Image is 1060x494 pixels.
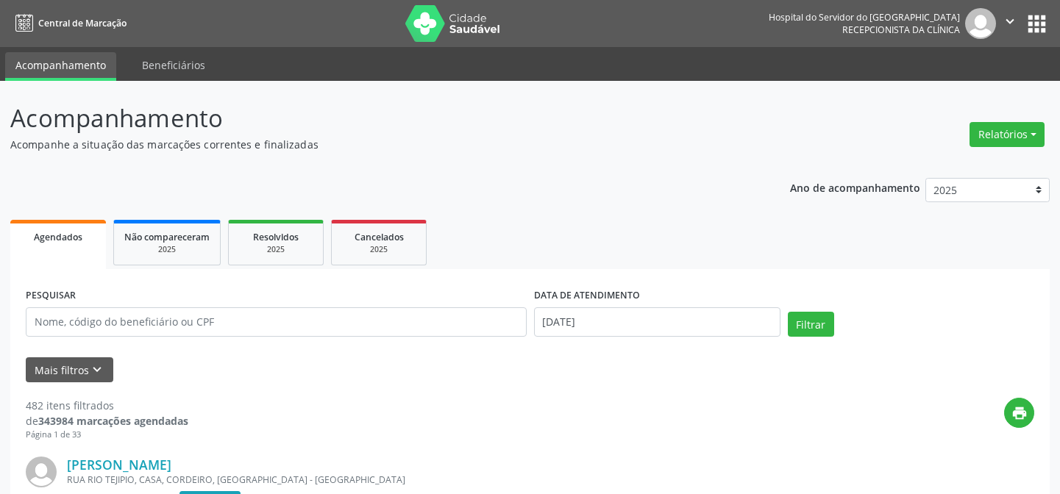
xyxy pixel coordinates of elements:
[790,178,920,196] p: Ano de acompanhamento
[10,100,738,137] p: Acompanhamento
[26,429,188,441] div: Página 1 de 33
[38,414,188,428] strong: 343984 marcações agendadas
[1004,398,1034,428] button: print
[67,473,814,486] div: RUA RIO TEJIPIO, CASA, CORDEIRO, [GEOGRAPHIC_DATA] - [GEOGRAPHIC_DATA]
[1011,405,1028,421] i: print
[253,231,299,243] span: Resolvidos
[10,137,738,152] p: Acompanhe a situação das marcações correntes e finalizadas
[26,457,57,487] img: img
[124,231,210,243] span: Não compareceram
[26,357,113,383] button: Mais filtroskeyboard_arrow_down
[5,52,116,81] a: Acompanhamento
[965,8,996,39] img: img
[788,312,834,337] button: Filtrar
[1024,11,1050,37] button: apps
[996,8,1024,39] button: 
[26,413,188,429] div: de
[239,244,313,255] div: 2025
[534,307,780,337] input: Selecione um intervalo
[842,24,960,36] span: Recepcionista da clínica
[38,17,127,29] span: Central de Marcação
[124,244,210,255] div: 2025
[342,244,416,255] div: 2025
[34,231,82,243] span: Agendados
[534,284,640,307] label: DATA DE ATENDIMENTO
[10,11,127,35] a: Central de Marcação
[89,362,105,378] i: keyboard_arrow_down
[769,11,960,24] div: Hospital do Servidor do [GEOGRAPHIC_DATA]
[26,398,188,413] div: 482 itens filtrados
[26,307,527,337] input: Nome, código do beneficiário ou CPF
[355,231,404,243] span: Cancelados
[1002,13,1018,29] i: 
[132,52,216,78] a: Beneficiários
[970,122,1045,147] button: Relatórios
[67,457,171,473] a: [PERSON_NAME]
[26,284,76,307] label: PESQUISAR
